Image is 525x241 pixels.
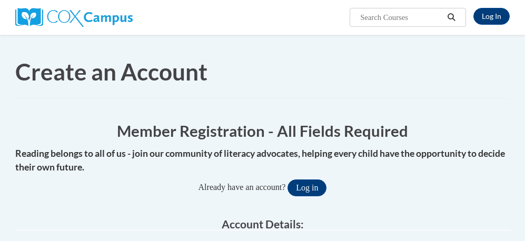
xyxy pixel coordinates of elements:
[288,179,326,196] button: Log in
[15,8,133,27] img: Cox Campus
[222,217,304,230] span: Account Details:
[15,58,207,85] span: Create an Account
[15,12,133,21] a: Cox Campus
[447,14,456,22] i: 
[15,147,510,175] h4: Reading belongs to all of us - join our community of literacy advocates, helping every child have...
[443,11,459,24] button: Search
[15,120,510,142] h1: Member Registration - All Fields Required
[359,11,443,24] input: Search Courses
[199,183,286,192] span: Already have an account?
[473,8,510,25] a: Log In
